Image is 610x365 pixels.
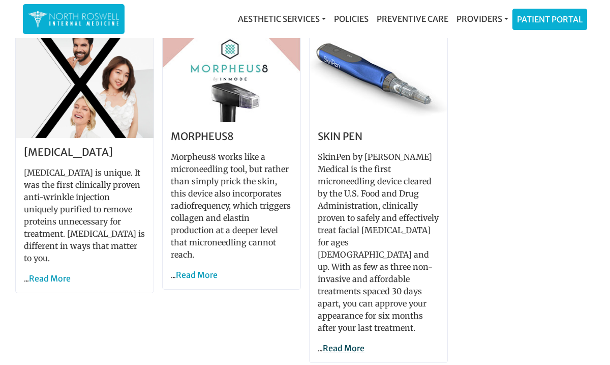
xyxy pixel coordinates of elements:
[318,151,439,334] p: SkinPen by [PERSON_NAME] Medical is the first microneedling device cleared by the U.S. Food and D...
[330,9,373,29] a: Policies
[318,130,439,143] h5: Skin Pen
[163,122,300,289] div: ...
[171,151,292,261] p: Morpheus8 works like a microneedling tool, but rather than simply prick the skin, this device als...
[373,9,452,29] a: Preventive Care
[323,343,364,353] a: Read More
[452,9,512,29] a: Providers
[24,146,145,158] h5: [MEDICAL_DATA]
[28,9,119,29] img: North Roswell Internal Medicine
[310,34,447,122] img: Card image cap
[16,34,154,138] img: Card image cap
[24,166,145,264] p: [MEDICAL_DATA] is unique. It was the first clinically proven anti-wrinkle injection uniquely puri...
[513,9,587,30] a: Patient Portal
[163,34,300,122] img: Card image cap
[176,270,218,280] a: Read More
[171,130,292,143] h5: Morpheus8
[29,273,71,284] a: Read More
[234,9,330,29] a: Aesthetic Services
[310,122,447,362] div: ...
[16,138,154,293] div: ...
